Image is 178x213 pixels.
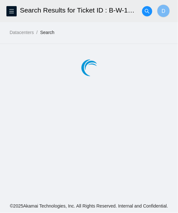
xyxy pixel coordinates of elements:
[10,30,34,35] a: Datacenters
[36,30,38,35] span: /
[7,9,16,14] span: menu
[142,6,152,16] button: search
[40,30,54,35] a: Search
[157,4,170,17] button: D
[162,7,165,15] span: D
[142,9,152,14] span: search
[6,6,17,16] button: menu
